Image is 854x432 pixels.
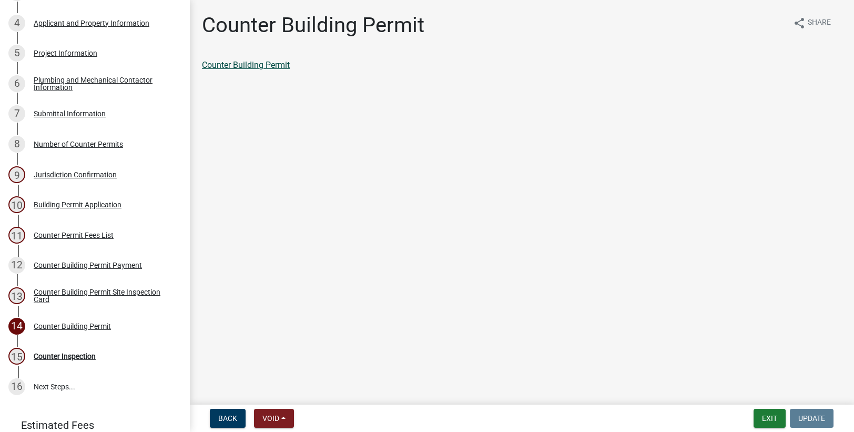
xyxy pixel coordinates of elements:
[262,414,279,423] span: Void
[8,287,25,304] div: 13
[34,353,96,360] div: Counter Inspection
[34,76,172,91] div: Plumbing and Mechanical Contactor Information
[8,105,25,122] div: 7
[8,45,25,62] div: 5
[34,19,149,27] div: Applicant and Property Information
[8,227,25,244] div: 11
[34,49,97,57] div: Project Information
[8,348,25,365] div: 15
[8,136,25,153] div: 8
[34,323,111,330] div: Counter Building Permit
[754,409,786,428] button: Exit
[254,409,294,428] button: Void
[798,414,825,423] span: Update
[34,232,114,239] div: Counter Permit Fees List
[34,262,142,269] div: Counter Building Permit Payment
[808,17,831,29] span: Share
[34,110,106,117] div: Submittal Information
[8,378,25,395] div: 16
[34,171,117,178] div: Jurisdiction Confirmation
[210,409,246,428] button: Back
[202,60,290,70] a: Counter Building Permit
[8,318,25,335] div: 14
[8,75,25,92] div: 6
[8,15,25,32] div: 4
[8,166,25,183] div: 9
[793,17,806,29] i: share
[34,201,121,208] div: Building Permit Application
[34,140,123,148] div: Number of Counter Permits
[785,13,839,33] button: shareShare
[202,13,424,38] h1: Counter Building Permit
[34,288,172,303] div: Counter Building Permit Site Inspection Card
[8,196,25,213] div: 10
[8,257,25,274] div: 12
[790,409,833,428] button: Update
[218,414,237,423] span: Back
